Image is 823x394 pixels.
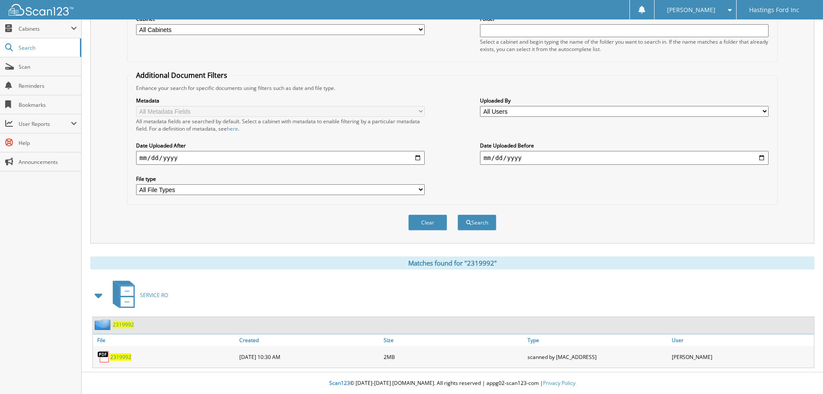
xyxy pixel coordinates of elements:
span: Scan [19,63,77,70]
button: Search [458,215,496,231]
div: Select a cabinet and begin typing the name of the folder you want to search in. If the name match... [480,38,769,53]
input: end [480,151,769,165]
a: Size [381,334,526,346]
img: folder2.png [95,319,113,330]
div: Enhance your search for specific documents using filters such as date and file type. [132,84,773,92]
span: Help [19,139,77,147]
a: File [93,334,237,346]
label: Date Uploaded Before [480,142,769,149]
a: Privacy Policy [543,379,575,387]
div: © [DATE]-[DATE] [DOMAIN_NAME]. All rights reserved | appg02-scan123-com | [82,373,823,394]
label: Date Uploaded After [136,142,425,149]
a: SERVICE RO [108,278,168,312]
div: [PERSON_NAME] [670,348,814,365]
span: Hastings Ford Inc [749,7,799,13]
button: Clear [408,215,447,231]
div: [DATE] 10:30 AM [237,348,381,365]
legend: Additional Document Filters [132,70,232,80]
label: File type [136,175,425,183]
img: scan123-logo-white.svg [9,4,73,16]
div: All metadata fields are searched by default. Select a cabinet with metadata to enable filtering b... [136,118,425,132]
a: Type [525,334,670,346]
span: [PERSON_NAME] [667,7,715,13]
a: User [670,334,814,346]
a: Created [237,334,381,346]
input: start [136,151,425,165]
label: Uploaded By [480,97,769,104]
span: Reminders [19,82,77,90]
span: SERVICE RO [140,291,168,299]
span: Bookmarks [19,101,77,109]
a: 2319992 [113,321,134,328]
span: Announcements [19,158,77,166]
div: Matches found for "2319992" [90,256,814,269]
div: 2MB [381,348,526,365]
a: here [227,125,238,132]
span: Search [19,44,76,51]
span: Cabinets [19,25,71,32]
img: PDF.png [97,350,110,363]
iframe: Chat Widget [780,352,823,394]
a: 2319992 [110,353,131,361]
div: scanned by [MAC_ADDRESS] [525,348,670,365]
span: User Reports [19,120,71,128]
span: Scan123 [329,379,350,387]
label: Metadata [136,97,425,104]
